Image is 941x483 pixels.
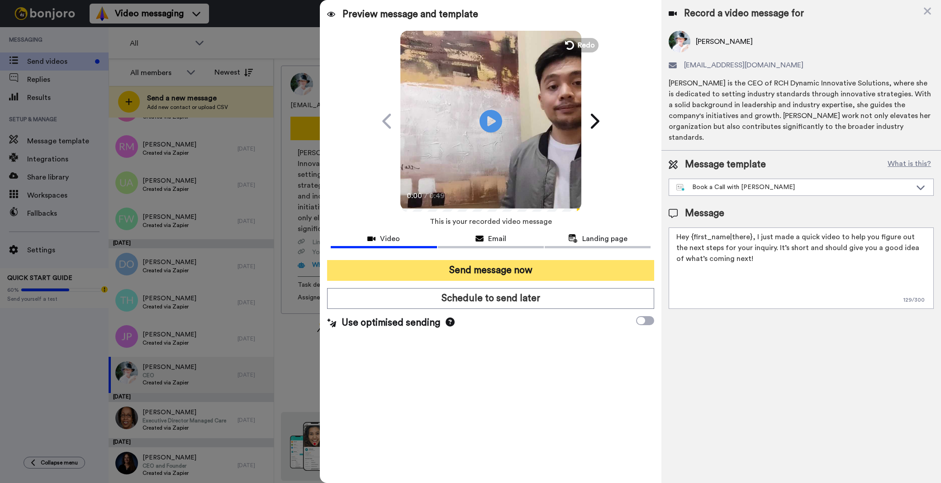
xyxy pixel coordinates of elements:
[429,190,445,201] span: 0:49
[342,316,440,330] span: Use optimised sending
[20,27,35,42] img: Profile image for Grant
[676,183,912,192] div: Book a Call with [PERSON_NAME]
[39,26,156,35] p: Thanks for being with us for 4 months - it's flown by! How can we make the next 4 months even bet...
[684,60,803,71] span: [EMAIL_ADDRESS][DOMAIN_NAME]
[676,184,685,191] img: nextgen-template.svg
[685,158,766,171] span: Message template
[39,35,156,43] p: Message from Grant, sent 6w ago
[430,212,552,232] span: This is your recorded video message
[327,288,654,309] button: Schedule to send later
[407,190,423,201] span: 0:00
[669,78,934,143] div: [PERSON_NAME] is the CEO of RCH Dynamic Innovative Solutions, where she is dedicated to setting i...
[685,207,724,220] span: Message
[669,227,934,309] textarea: Hey {first_name|there}, I just made a quick video to help you figure out the next steps for your ...
[327,260,654,281] button: Send message now
[424,190,428,201] span: /
[582,233,627,244] span: Landing page
[488,233,506,244] span: Email
[380,233,400,244] span: Video
[14,19,167,49] div: message notification from Grant, 6w ago. Thanks for being with us for 4 months - it's flown by! H...
[885,158,934,171] button: What is this?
